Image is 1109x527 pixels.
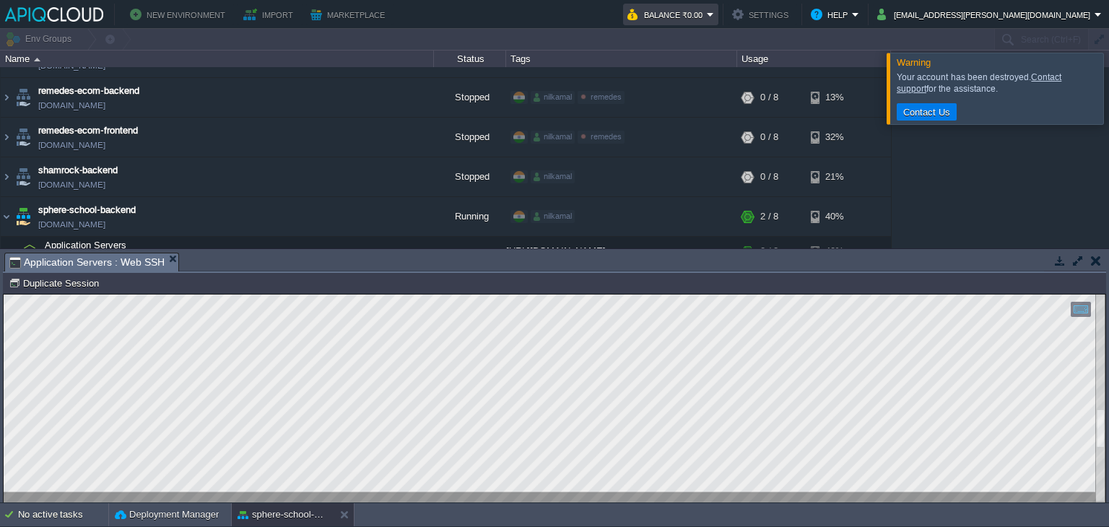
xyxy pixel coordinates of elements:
div: Running [434,197,506,236]
a: [DOMAIN_NAME] [38,178,105,192]
a: remedes-ecom-backend [38,84,139,98]
div: Stopped [434,157,506,196]
div: 32% [811,118,858,157]
div: Stopped [434,78,506,117]
button: Marketplace [310,6,389,23]
div: 13% [811,78,858,117]
div: 0 / 8 [760,118,778,157]
div: Status [435,51,505,67]
img: AMDAwAAAACH5BAEAAAAALAAAAAABAAEAAAICRAEAOw== [13,78,33,117]
button: Help [811,6,852,23]
div: 0 / 8 [760,78,778,117]
div: nilkamal [531,170,575,183]
img: AMDAwAAAACH5BAEAAAAALAAAAAABAAEAAAICRAEAOw== [19,237,40,266]
img: AMDAwAAAACH5BAEAAAAALAAAAAABAAEAAAICRAEAOw== [1,118,12,157]
div: Usage [738,51,890,67]
button: Contact Us [899,105,954,118]
div: 40% [811,197,858,236]
img: AMDAwAAAACH5BAEAAAAALAAAAAABAAEAAAICRAEAOw== [34,58,40,61]
button: Balance ₹0.00 [627,6,707,23]
img: APIQCloud [5,7,103,22]
img: AMDAwAAAACH5BAEAAAAALAAAAAABAAEAAAICRAEAOw== [13,197,33,236]
div: nilkamal [531,210,575,223]
a: sphere-school-backend [38,203,136,217]
img: AMDAwAAAACH5BAEAAAAALAAAAAABAAEAAAICRAEAOw== [1,157,12,196]
div: 0 / 8 [760,157,778,196]
span: Application Servers : Web SSH [9,253,165,271]
button: Duplicate Session [9,276,103,289]
img: AMDAwAAAACH5BAEAAAAALAAAAAABAAEAAAICRAEAOw== [13,118,33,157]
img: AMDAwAAAACH5BAEAAAAALAAAAAABAAEAAAICRAEAOw== [1,78,12,117]
a: Application Servers [43,240,129,251]
span: remedes [591,92,622,101]
div: [URL][DOMAIN_NAME] [506,237,737,266]
div: Tags [507,51,736,67]
a: remedes-ecom-frontend [38,123,138,138]
div: nilkamal [531,131,575,144]
button: Settings [732,6,793,23]
button: [EMAIL_ADDRESS][PERSON_NAME][DOMAIN_NAME] [877,6,1095,23]
div: Your account has been destroyed. for the assistance. [897,71,1100,95]
div: 21% [811,157,858,196]
a: [DOMAIN_NAME] [38,217,105,232]
div: nilkamal [531,91,575,104]
a: shamrock-backend [38,163,118,178]
span: Warning [897,57,931,68]
span: Application Servers [43,239,129,251]
button: sphere-school-backend [238,508,329,522]
a: [DOMAIN_NAME] [38,138,105,152]
img: AMDAwAAAACH5BAEAAAAALAAAAAABAAEAAAICRAEAOw== [10,237,19,266]
a: [DOMAIN_NAME] [38,98,105,113]
button: Import [243,6,297,23]
div: Name [1,51,433,67]
div: No active tasks [18,503,108,526]
span: remedes [591,132,622,141]
button: Deployment Manager [115,508,219,522]
div: Stopped [434,118,506,157]
button: New Environment [130,6,230,23]
img: AMDAwAAAACH5BAEAAAAALAAAAAABAAEAAAICRAEAOw== [13,157,33,196]
div: 2 / 8 [760,197,778,236]
img: AMDAwAAAACH5BAEAAAAALAAAAAABAAEAAAICRAEAOw== [1,197,12,236]
div: 2 / 8 [760,237,778,266]
div: 40% [811,237,858,266]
